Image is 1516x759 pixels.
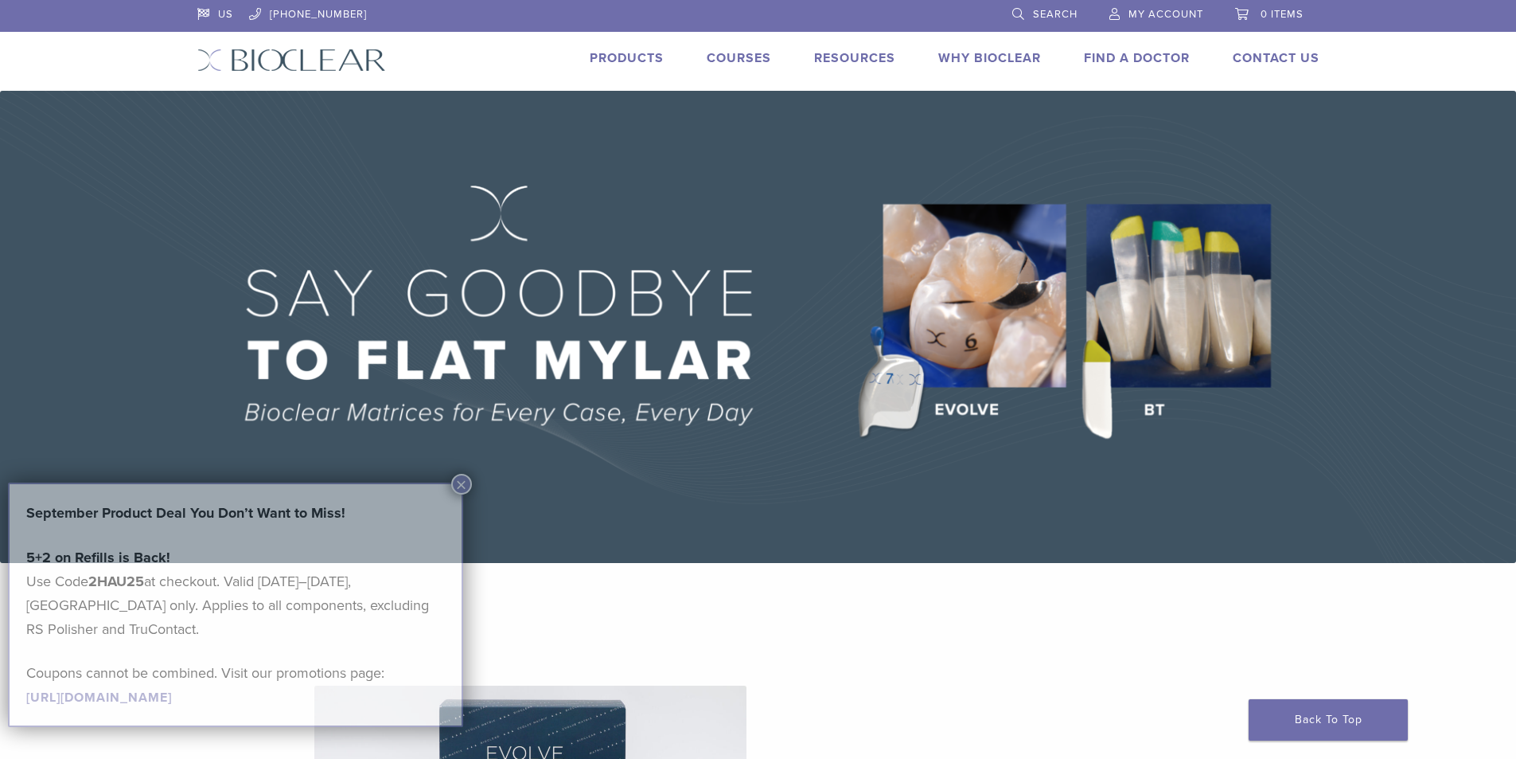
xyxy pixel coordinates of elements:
a: Back To Top [1249,699,1408,741]
span: 0 items [1261,8,1304,21]
a: [URL][DOMAIN_NAME] [26,690,172,706]
strong: 2HAU25 [88,573,144,590]
a: Products [590,50,664,66]
span: My Account [1128,8,1203,21]
a: Courses [707,50,771,66]
p: Coupons cannot be combined. Visit our promotions page: [26,661,445,709]
strong: 5+2 on Refills is Back! [26,549,170,566]
p: Use Code at checkout. Valid [DATE]–[DATE], [GEOGRAPHIC_DATA] only. Applies to all components, exc... [26,546,445,641]
a: Why Bioclear [938,50,1041,66]
a: Resources [814,50,895,66]
a: Find A Doctor [1084,50,1190,66]
span: Search [1033,8,1078,21]
img: Bioclear [197,49,386,72]
button: Close [451,474,472,495]
a: Contact Us [1233,50,1319,66]
strong: September Product Deal You Don’t Want to Miss! [26,504,345,522]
